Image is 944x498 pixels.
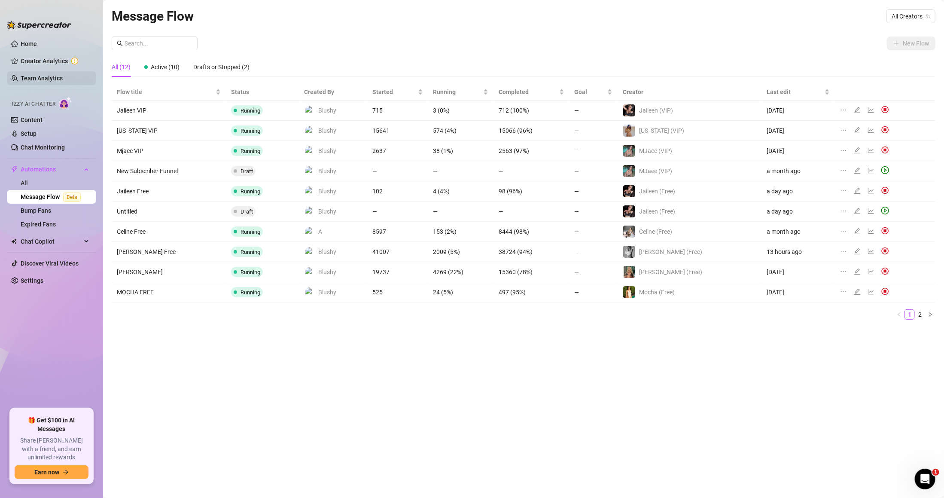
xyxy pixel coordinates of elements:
[623,286,635,298] img: Mocha (Free)
[428,222,493,242] td: 153 (2%)
[569,101,618,121] td: —
[854,147,861,154] span: edit
[881,267,889,275] img: svg%3e
[372,87,416,97] span: Started
[112,161,226,181] td: New Subscriber Funnel
[868,147,874,154] span: line-chart
[761,262,834,282] td: [DATE]
[569,202,618,222] td: —
[367,242,428,262] td: 41007
[241,289,260,296] span: Running
[305,186,315,196] img: Blushy
[623,246,635,258] img: Kennedy (Free)
[428,242,493,262] td: 2009 (5%)
[623,205,635,217] img: Jaileen (Free)
[854,127,861,134] span: edit
[761,282,834,302] td: [DATE]
[881,287,889,295] img: svg%3e
[241,188,260,195] span: Running
[305,287,315,297] img: Blushy
[241,128,260,134] span: Running
[761,161,834,181] td: a month ago
[904,309,915,320] li: 1
[493,282,569,302] td: 497 (95%)
[840,288,847,295] span: ellipsis
[761,121,834,141] td: [DATE]
[367,141,428,161] td: 2637
[319,106,337,115] span: Blushy
[493,242,569,262] td: 38724 (94%)
[151,64,180,70] span: Active (10)
[905,310,914,319] a: 1
[21,162,82,176] span: Automations
[493,262,569,282] td: 15360 (78%)
[915,309,925,320] li: 2
[112,242,226,262] td: [PERSON_NAME] Free
[367,161,428,181] td: —
[367,282,428,302] td: 525
[569,242,618,262] td: —
[241,229,260,235] span: Running
[21,40,37,47] a: Home
[21,193,84,200] a: Message FlowBeta
[761,242,834,262] td: 13 hours ago
[241,107,260,114] span: Running
[493,121,569,141] td: 15066 (96%)
[21,260,79,267] a: Discover Viral Videos
[305,166,315,176] img: Blushy
[915,310,925,319] a: 2
[493,84,569,101] th: Completed
[881,126,889,134] img: svg%3e
[868,127,874,134] span: line-chart
[493,141,569,161] td: 2563 (97%)
[623,165,635,177] img: MJaee (VIP)
[932,469,939,476] span: 1
[319,267,337,277] span: Blushy
[892,10,930,23] span: All Creators
[928,312,933,317] span: right
[761,84,834,101] th: Last edit
[840,147,847,154] span: ellipsis
[569,262,618,282] td: —
[569,161,618,181] td: —
[575,87,606,97] span: Goal
[433,87,481,97] span: Running
[367,202,428,222] td: —
[840,107,847,113] span: ellipsis
[367,222,428,242] td: 8597
[639,269,702,275] span: [PERSON_NAME] (Free)
[112,222,226,242] td: Celine Free
[428,141,493,161] td: 38 (1%)
[367,84,428,101] th: Started
[21,130,37,137] a: Setup
[569,222,618,242] td: —
[319,126,337,135] span: Blushy
[639,228,672,235] span: Celine (Free)
[639,289,675,296] span: Mocha (Free)
[761,181,834,202] td: a day ago
[761,222,834,242] td: a month ago
[639,127,684,134] span: [US_STATE] (VIP)
[868,167,874,174] span: line-chart
[926,14,931,19] span: team
[897,312,902,317] span: left
[428,121,493,141] td: 574 (4%)
[569,282,618,302] td: —
[319,166,337,176] span: Blushy
[319,207,337,216] span: Blushy
[569,121,618,141] td: —
[367,101,428,121] td: 715
[868,187,874,194] span: line-chart
[499,87,557,97] span: Completed
[428,84,493,101] th: Running
[241,168,253,174] span: Draft
[319,247,337,257] span: Blushy
[854,228,861,235] span: edit
[840,228,847,235] span: ellipsis
[767,87,822,97] span: Last edit
[881,146,889,154] img: svg%3e
[840,187,847,194] span: ellipsis
[881,106,889,113] img: svg%3e
[112,6,194,26] article: Message Flow
[854,107,861,113] span: edit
